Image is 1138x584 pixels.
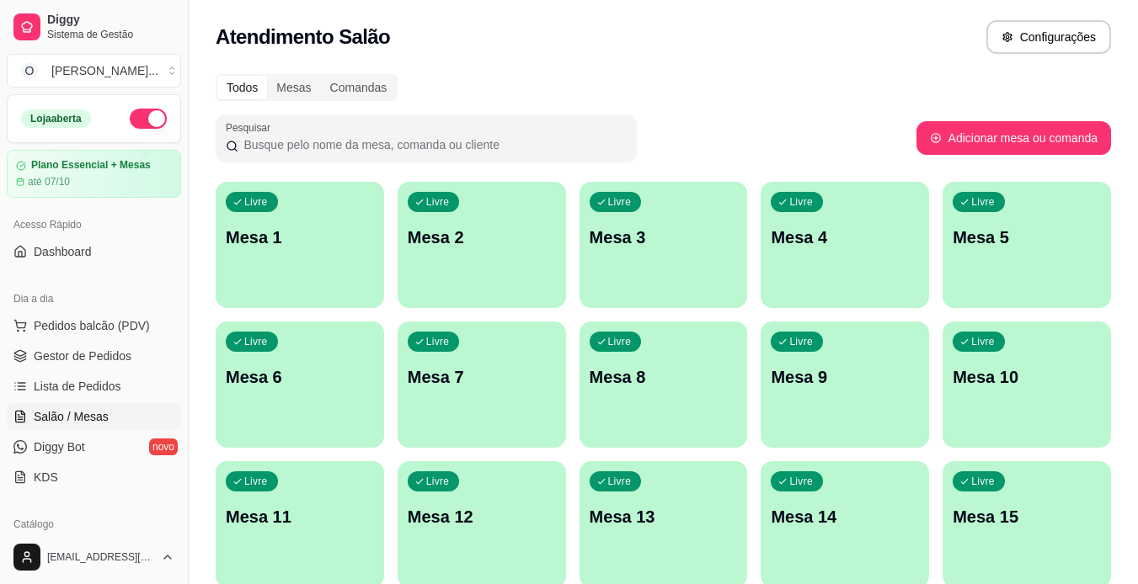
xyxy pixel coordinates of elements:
button: LivreMesa 8 [580,321,748,448]
p: Mesa 3 [590,226,738,249]
button: [EMAIL_ADDRESS][DOMAIN_NAME] [7,537,181,577]
p: Livre [244,475,268,488]
p: Livre [789,475,813,488]
p: Livre [789,195,813,209]
button: LivreMesa 9 [761,321,929,448]
p: Mesa 9 [771,365,919,389]
a: Dashboard [7,238,181,265]
p: Livre [971,335,995,348]
button: Select a team [7,54,181,88]
p: Mesa 7 [408,365,556,389]
span: Diggy [47,13,174,28]
p: Mesa 10 [953,365,1101,389]
a: Plano Essencial + Mesasaté 07/10 [7,150,181,198]
label: Pesquisar [226,120,276,135]
span: KDS [34,469,58,486]
button: LivreMesa 1 [216,182,384,308]
p: Mesa 2 [408,226,556,249]
button: LivreMesa 6 [216,321,384,448]
a: Diggy Botnovo [7,433,181,460]
p: Livre [608,475,632,488]
p: Mesa 13 [590,505,738,528]
button: LivreMesa 10 [943,321,1111,448]
p: Mesa 15 [953,505,1101,528]
div: Comandas [321,76,397,99]
span: [EMAIL_ADDRESS][DOMAIN_NAME] [47,550,154,564]
a: Salão / Mesas [7,403,181,430]
p: Livre [789,335,813,348]
div: Catálogo [7,511,181,538]
p: Mesa 11 [226,505,374,528]
div: Mesas [267,76,320,99]
span: Pedidos balcão (PDV) [34,317,150,334]
p: Mesa 5 [953,226,1101,249]
button: LivreMesa 3 [580,182,748,308]
input: Pesquisar [238,136,627,153]
h2: Atendimento Salão [216,24,390,50]
button: LivreMesa 4 [761,182,929,308]
p: Mesa 4 [771,226,919,249]
button: Pedidos balcão (PDV) [7,312,181,339]
button: LivreMesa 5 [943,182,1111,308]
p: Livre [426,195,450,209]
button: Configurações [986,20,1111,54]
button: LivreMesa 7 [398,321,566,448]
p: Mesa 6 [226,365,374,389]
button: Alterar Status [130,109,167,129]
span: Gestor de Pedidos [34,348,131,364]
p: Livre [244,195,268,209]
p: Mesa 8 [590,365,738,389]
div: Todos [217,76,267,99]
span: Salão / Mesas [34,408,109,425]
p: Livre [971,475,995,488]
span: O [21,62,38,79]
span: Sistema de Gestão [47,28,174,41]
article: Plano Essencial + Mesas [31,159,151,172]
a: Lista de Pedidos [7,373,181,400]
p: Livre [244,335,268,348]
div: Loja aberta [21,109,91,128]
span: Dashboard [34,243,92,260]
div: Dia a dia [7,285,181,312]
button: Adicionar mesa ou comanda [916,121,1111,155]
a: DiggySistema de Gestão [7,7,181,47]
p: Mesa 14 [771,505,919,528]
p: Livre [971,195,995,209]
p: Mesa 12 [408,505,556,528]
button: LivreMesa 2 [398,182,566,308]
article: até 07/10 [28,175,70,188]
span: Lista de Pedidos [34,378,121,395]
a: KDS [7,464,181,491]
p: Mesa 1 [226,226,374,249]
p: Livre [426,335,450,348]
div: [PERSON_NAME] ... [51,62,158,79]
p: Livre [608,335,632,348]
a: Gestor de Pedidos [7,342,181,369]
span: Diggy Bot [34,438,85,455]
div: Acesso Rápido [7,211,181,238]
p: Livre [608,195,632,209]
p: Livre [426,475,450,488]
